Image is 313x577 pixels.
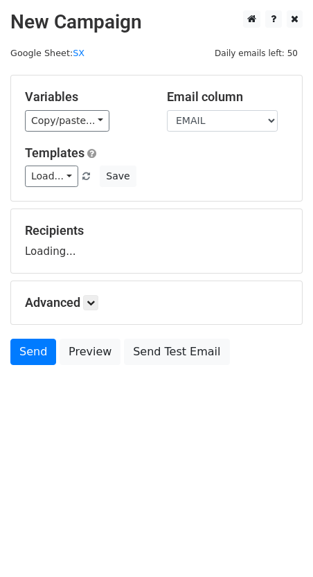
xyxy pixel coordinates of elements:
h5: Variables [25,89,146,105]
h5: Advanced [25,295,288,310]
a: Templates [25,145,84,160]
div: Loading... [25,223,288,259]
a: Send Test Email [124,339,229,365]
a: Preview [60,339,120,365]
h2: New Campaign [10,10,303,34]
a: Daily emails left: 50 [210,48,303,58]
a: Load... [25,166,78,187]
a: Copy/paste... [25,110,109,132]
a: SX [73,48,84,58]
a: Send [10,339,56,365]
span: Daily emails left: 50 [210,46,303,61]
h5: Email column [167,89,288,105]
small: Google Sheet: [10,48,84,58]
button: Save [100,166,136,187]
h5: Recipients [25,223,288,238]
